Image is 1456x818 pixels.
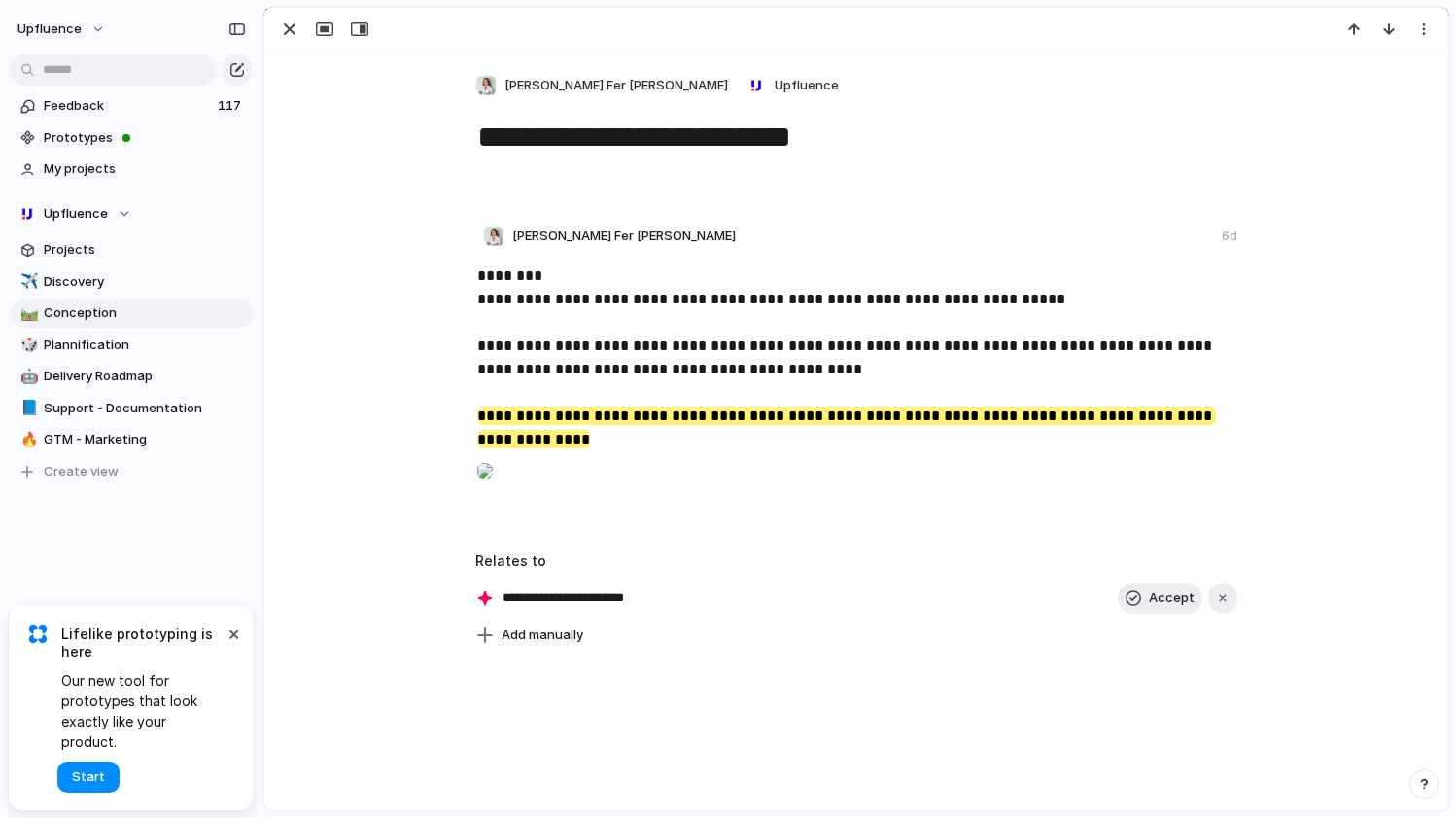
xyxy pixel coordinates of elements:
a: Feedback117 [10,91,253,121]
a: My projects [10,155,253,184]
span: Add manually [502,625,583,645]
span: Prototypes [44,128,246,148]
a: ✈️Discovery [10,267,253,297]
span: Create view [44,462,119,481]
button: Dismiss [222,622,245,645]
div: 📘 [20,397,34,419]
button: Accept [1118,583,1202,614]
span: Support - Documentation [44,399,246,418]
span: Conception [44,303,246,323]
span: GTM - Marketing [44,430,246,449]
button: 📘 [17,399,37,418]
button: Create view [10,457,253,486]
a: Prototypes [10,124,253,153]
span: 117 [218,96,245,116]
div: 🎲 [20,334,34,356]
span: My projects [44,160,246,179]
a: 🤖Delivery Roadmap [10,362,253,391]
a: 🛤️Conception [10,299,253,328]
button: Upfluence [10,199,253,229]
button: Upfluence [741,70,844,101]
button: 🛤️ [17,303,37,323]
a: 🔥GTM - Marketing [10,425,253,454]
button: ✈️ [17,272,37,292]
span: Accept [1149,588,1195,608]
button: Upfluence [9,14,116,45]
span: [PERSON_NAME] Fer [PERSON_NAME] [504,76,728,95]
span: Lifelike prototyping is here [61,625,224,660]
a: 🎲Plannification [10,331,253,360]
div: 🛤️ [20,302,34,325]
span: Upfluence [17,19,82,39]
div: 🤖 [20,366,34,388]
span: Delivery Roadmap [44,367,246,386]
span: Discovery [44,272,246,292]
button: [PERSON_NAME] Fer [PERSON_NAME] [470,70,733,101]
span: [PERSON_NAME] Fer [PERSON_NAME] [512,227,736,246]
button: Add manually [468,622,591,649]
div: 🔥 [20,429,34,451]
span: Start [72,767,105,787]
button: Start [57,762,120,793]
a: Projects [10,235,253,265]
span: Feedback [44,96,212,116]
span: Upfluence [44,204,108,224]
a: 📘Support - Documentation [10,394,253,423]
span: Projects [44,240,246,260]
button: 🔥 [17,430,37,449]
div: 6d [1222,228,1237,245]
button: 🎲 [17,336,37,355]
button: 🤖 [17,367,37,386]
span: Plannification [44,336,246,355]
h3: Relates to [475,551,1237,571]
div: ✈️ [20,270,34,293]
span: Upfluence [775,76,839,95]
span: Our new tool for prototypes that look exactly like your product. [61,670,224,752]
